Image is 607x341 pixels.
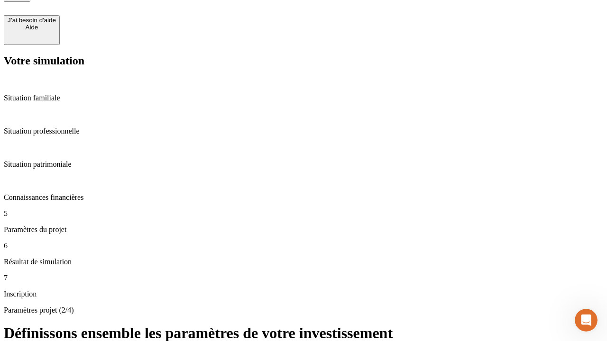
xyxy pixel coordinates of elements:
p: Résultat de simulation [4,258,603,266]
p: Paramètres projet (2/4) [4,306,603,314]
p: Situation professionnelle [4,127,603,135]
iframe: Intercom live chat [575,309,598,332]
div: J’ai besoin d'aide [8,17,56,24]
p: 7 [4,274,603,282]
p: Situation familiale [4,94,603,102]
div: Aide [8,24,56,31]
p: Situation patrimoniale [4,160,603,169]
p: Inscription [4,290,603,298]
button: J’ai besoin d'aideAide [4,15,60,45]
p: 5 [4,209,603,218]
p: Paramètres du projet [4,225,603,234]
p: 6 [4,242,603,250]
p: Connaissances financières [4,193,603,202]
h2: Votre simulation [4,54,603,67]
